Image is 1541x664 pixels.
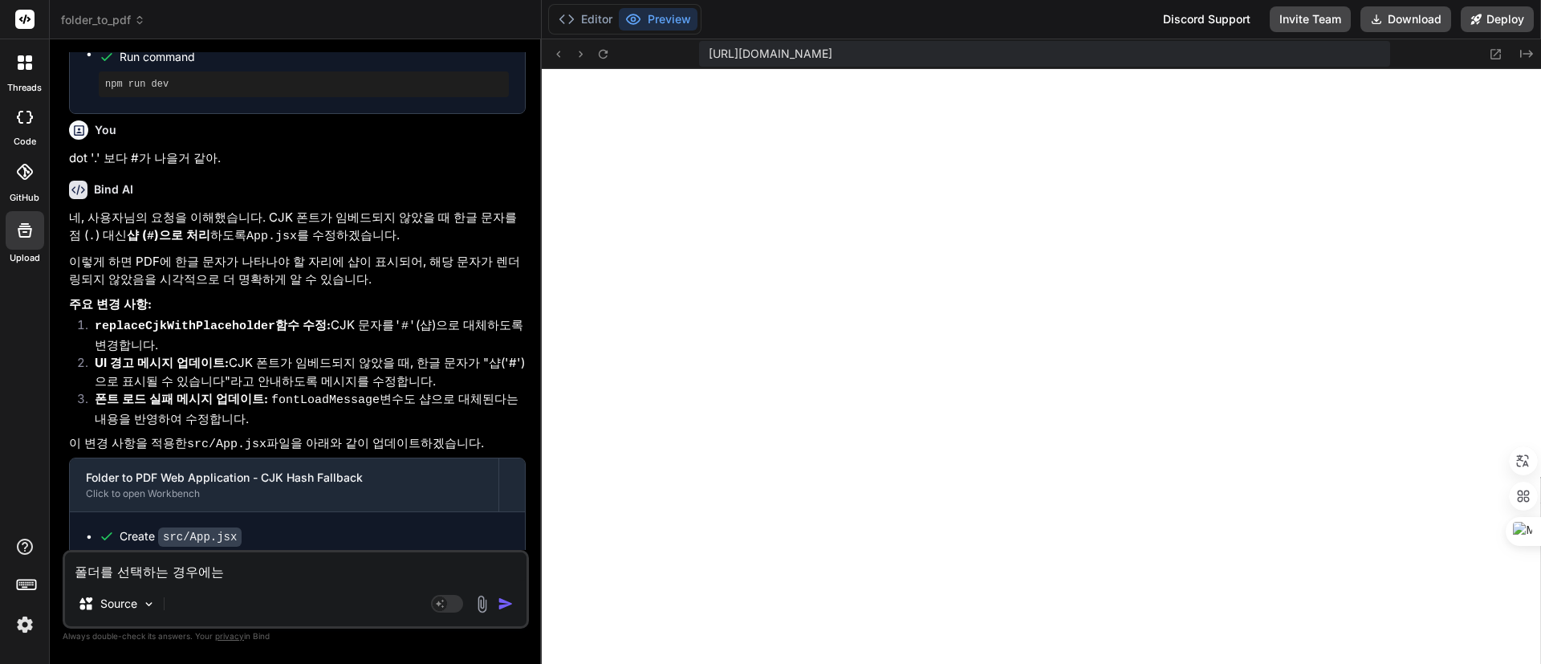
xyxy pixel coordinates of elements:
[14,135,36,149] label: code
[69,209,526,246] p: 네, 사용자님의 요청을 이해했습니다. CJK 폰트가 임베드되지 않았을 때 한글 문자를 점 ( ) 대신 하도록 를 수정하겠습니다.
[69,296,152,312] strong: 주요 변경 사항:
[65,552,527,581] textarea: 폴더를 선택하는 경우에는
[86,487,482,500] div: Click to open Workbench
[95,122,116,138] h6: You
[542,69,1541,664] iframe: Preview
[70,458,498,511] button: Folder to PDF Web Application - CJK Hash FallbackClick to open Workbench
[709,46,832,62] span: [URL][DOMAIN_NAME]
[86,470,482,486] div: Folder to PDF Web Application - CJK Hash Fallback
[11,611,39,638] img: settings
[95,317,331,332] strong: 함수 수정:
[142,597,156,611] img: Pick Models
[1270,6,1351,32] button: Invite Team
[61,12,145,28] span: folder_to_pdf
[95,355,229,370] strong: UI 경고 메시지 업데이트:
[82,354,526,390] li: CJK 폰트가 임베드되지 않았을 때, 한글 문자가 "샵('#')으로 표시될 수 있습니다"라고 안내하도록 메시지를 수정합니다.
[95,391,268,406] strong: 폰트 로드 실패 메시지 업데이트:
[94,181,133,198] h6: Bind AI
[552,8,619,31] button: Editor
[82,316,526,354] li: CJK 문자를 (샵)으로 대체하도록 변경합니다.
[215,631,244,641] span: privacy
[10,251,40,265] label: Upload
[498,596,514,612] img: icon
[619,8,697,31] button: Preview
[473,595,491,613] img: attachment
[69,434,526,454] p: 이 변경 사항을 적용한 파일을 아래와 같이 업데이트하겠습니다.
[120,49,509,65] span: Run command
[1461,6,1534,32] button: Deploy
[158,528,242,547] code: src/App.jsx
[127,227,210,242] strong: 샵 ( )으로 처리
[69,253,526,289] p: 이렇게 하면 PDF에 한글 문자가 나타나야 할 자리에 샵이 표시되어, 해당 문자가 렌더링되지 않았음을 시각적으로 더 명확하게 알 수 있습니다.
[187,438,266,451] code: src/App.jsx
[7,81,42,95] label: threads
[246,230,297,243] code: App.jsx
[69,149,526,168] p: dot '.' 보다 #가 나을거 같아.
[120,528,242,545] div: Create
[82,390,526,428] li: 변수도 샵으로 대체된다는 내용을 반영하여 수정합니다.
[147,230,154,243] code: #
[394,320,416,333] code: '#'
[100,596,137,612] p: Source
[1153,6,1260,32] div: Discord Support
[63,629,529,644] p: Always double-check its answers. Your in Bind
[1360,6,1451,32] button: Download
[10,191,39,205] label: GitHub
[105,78,502,91] pre: npm run dev
[271,393,380,407] code: fontLoadMessage
[88,230,96,243] code: .
[95,320,275,333] code: replaceCjkWithPlaceholder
